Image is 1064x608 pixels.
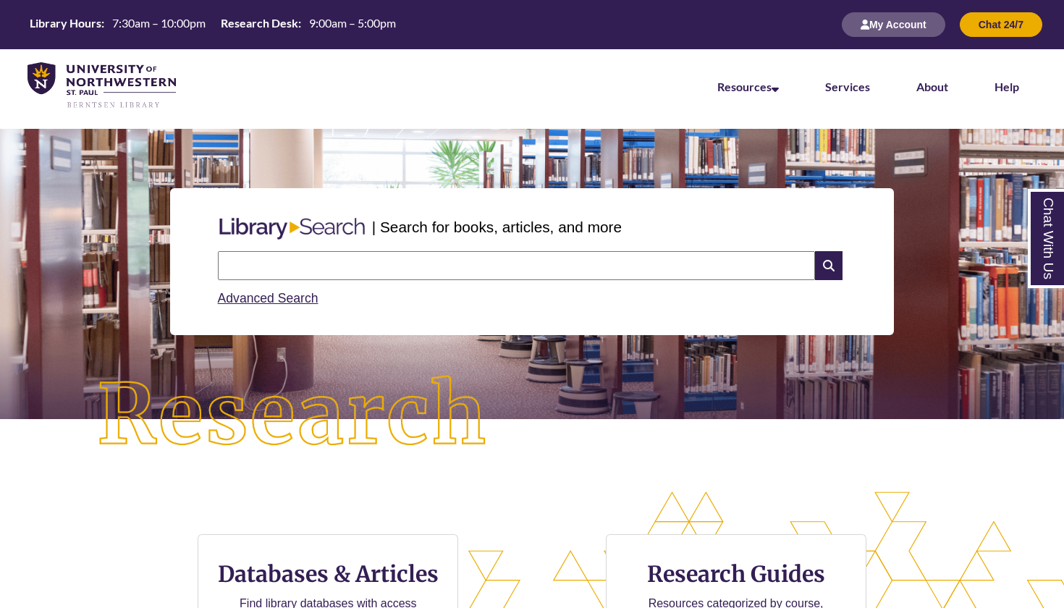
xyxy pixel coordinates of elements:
[24,15,106,31] th: Library Hours:
[24,15,402,35] a: Hours Today
[28,62,176,109] img: UNWSP Library Logo
[372,216,622,238] p: | Search for books, articles, and more
[112,16,206,30] span: 7:30am – 10:00pm
[24,15,402,33] table: Hours Today
[960,18,1042,30] a: Chat 24/7
[210,560,446,588] h3: Databases & Articles
[618,560,854,588] h3: Research Guides
[218,291,318,305] a: Advanced Search
[309,16,396,30] span: 9:00am – 5:00pm
[916,80,948,93] a: About
[815,251,843,280] i: Search
[960,12,1042,37] button: Chat 24/7
[717,80,779,93] a: Resources
[54,332,533,499] img: Research
[995,80,1019,93] a: Help
[825,80,870,93] a: Services
[215,15,303,31] th: Research Desk:
[842,12,945,37] button: My Account
[842,18,945,30] a: My Account
[212,212,372,245] img: Libary Search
